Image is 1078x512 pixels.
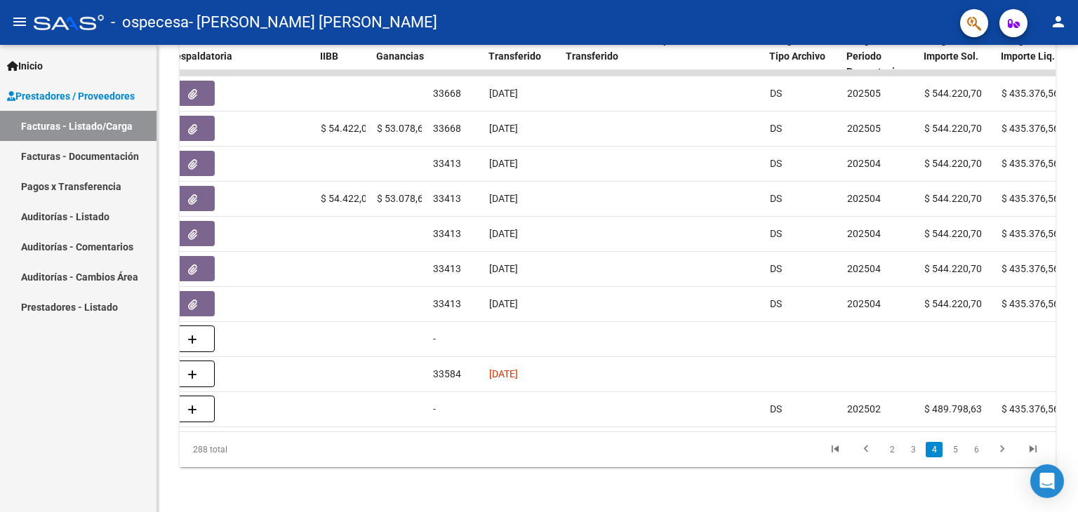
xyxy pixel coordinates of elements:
[847,403,881,415] span: 202502
[433,88,461,99] span: 33668
[822,442,849,457] a: go to first page
[489,123,518,134] span: [DATE]
[433,228,461,239] span: 33413
[770,158,782,169] span: DS
[770,263,782,274] span: DS
[189,7,437,38] span: - [PERSON_NAME] [PERSON_NAME]
[1002,158,1059,169] span: $ 435.376,56
[924,228,982,239] span: $ 544.220,70
[841,25,918,87] datatable-header-cell: Integracion Periodo Presentacion
[846,34,906,78] span: Integracion Periodo Presentacion
[770,88,782,99] span: DS
[7,58,43,74] span: Inicio
[433,263,461,274] span: 33413
[489,298,518,309] span: [DATE]
[847,298,881,309] span: 202504
[764,25,841,87] datatable-header-cell: Integracion Tipo Archivo
[377,123,429,134] span: $ 53.078,67
[770,298,782,309] span: DS
[1001,34,1055,62] span: Integracion Importe Liq.
[905,442,921,457] a: 3
[1002,193,1059,204] span: $ 435.376,56
[433,123,461,134] span: 33668
[770,228,782,239] span: DS
[847,88,881,99] span: 202505
[924,158,982,169] span: $ 544.220,70
[769,34,825,62] span: Integracion Tipo Archivo
[180,432,352,467] div: 288 total
[1002,403,1059,415] span: $ 435.376,56
[884,442,900,457] a: 2
[945,438,966,462] li: page 5
[433,158,461,169] span: 33413
[847,263,881,274] span: 202504
[924,34,978,62] span: Integracion Importe Sol.
[489,263,518,274] span: [DATE]
[320,34,366,62] span: Retencion IIBB
[995,25,1072,87] datatable-header-cell: Integracion Importe Liq.
[924,263,982,274] span: $ 544.220,70
[488,34,541,62] span: Fecha Transferido
[966,438,987,462] li: page 6
[924,298,982,309] span: $ 544.220,70
[433,368,461,379] span: 33584
[371,25,427,87] datatable-header-cell: Retención Ganancias
[924,193,982,204] span: $ 544.220,70
[770,193,782,204] span: DS
[947,442,964,457] a: 5
[1050,13,1067,30] mat-icon: person
[1002,298,1059,309] span: $ 435.376,56
[321,123,373,134] span: $ 54.422,07
[11,13,28,30] mat-icon: menu
[847,158,881,169] span: 202504
[560,25,637,87] datatable-header-cell: Monto Transferido
[1002,263,1059,274] span: $ 435.376,56
[1002,88,1059,99] span: $ 435.376,56
[1030,464,1064,498] div: Open Intercom Messenger
[376,34,424,62] span: Retención Ganancias
[924,403,982,415] span: $ 489.798,63
[489,88,518,99] span: [DATE]
[483,25,560,87] datatable-header-cell: Fecha Transferido
[926,442,943,457] a: 4
[770,123,782,134] span: DS
[489,368,518,379] span: [DATE]
[924,123,982,134] span: $ 544.220,70
[427,25,483,87] datatable-header-cell: OP
[1002,123,1059,134] span: $ 435.376,56
[968,442,985,457] a: 6
[1020,442,1046,457] a: go to last page
[169,34,232,62] span: Doc Respaldatoria
[770,403,782,415] span: DS
[489,228,518,239] span: [DATE]
[321,193,373,204] span: $ 54.422,07
[433,403,436,415] span: -
[853,442,879,457] a: go to previous page
[248,25,314,87] datatable-header-cell: Auditoria
[566,34,618,62] span: Monto Transferido
[637,25,764,87] datatable-header-cell: Comprobante
[7,88,135,104] span: Prestadores / Proveedores
[924,88,982,99] span: $ 544.220,70
[377,193,429,204] span: $ 53.078,67
[847,228,881,239] span: 202504
[918,25,995,87] datatable-header-cell: Integracion Importe Sol.
[1002,228,1059,239] span: $ 435.376,56
[881,438,903,462] li: page 2
[433,333,436,344] span: -
[433,193,461,204] span: 33413
[847,193,881,204] span: 202504
[314,25,371,87] datatable-header-cell: Retencion IIBB
[489,158,518,169] span: [DATE]
[111,7,189,38] span: - ospecesa
[989,442,1016,457] a: go to next page
[847,123,881,134] span: 202505
[903,438,924,462] li: page 3
[433,298,461,309] span: 33413
[924,438,945,462] li: page 4
[164,25,248,87] datatable-header-cell: Doc Respaldatoria
[489,193,518,204] span: [DATE]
